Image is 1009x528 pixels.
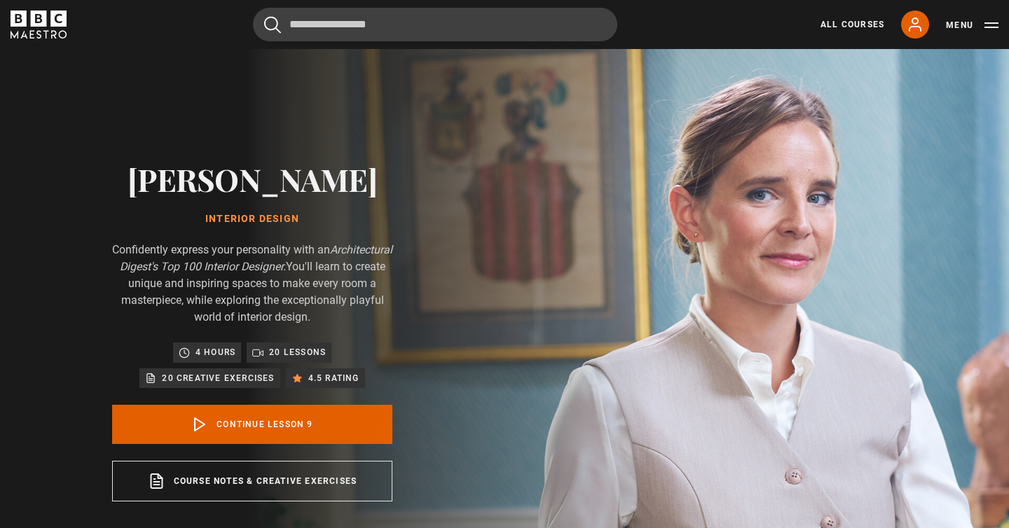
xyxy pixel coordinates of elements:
p: Confidently express your personality with an You'll learn to create unique and inspiring spaces t... [112,242,392,326]
a: All Courses [821,18,884,31]
p: 20 creative exercises [162,371,274,385]
p: 4 hours [195,345,235,359]
button: Toggle navigation [946,18,998,32]
h2: [PERSON_NAME] [112,161,392,197]
button: Submit the search query [264,16,281,34]
input: Search [253,8,617,41]
h1: Interior Design [112,214,392,225]
a: Course notes & creative exercises [112,461,392,501]
p: 4.5 rating [308,371,359,385]
a: Continue lesson 9 [112,405,392,444]
svg: BBC Maestro [11,11,67,39]
p: 20 lessons [269,345,326,359]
